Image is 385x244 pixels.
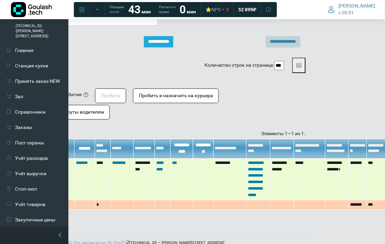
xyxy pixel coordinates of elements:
span: Расчетное время [159,5,175,14]
div: ⭐ [205,7,221,13]
span: мин [187,9,196,14]
span: NPS [211,7,221,12]
strong: 43 [128,3,141,16]
span: 52 899 [238,7,253,13]
button: [PERSON_NAME] c 09:51 [324,1,380,17]
span: Обещаем гостю [109,5,124,14]
button: Пробить [95,89,126,103]
span: мин [142,9,151,14]
a: 52 899 ₽ [234,3,261,16]
span: 5 [226,7,229,13]
a: ⭐NPS 5 [201,3,233,16]
a: Обещаем гостю 43 мин Расчетное время 0 мин [105,3,200,16]
label: Количество строк на странице [204,62,274,69]
strong: 0 [180,3,186,16]
div: Элементы 1—1 из 1. [10,130,306,138]
span: c 09:51 [339,9,354,16]
span: [PERSON_NAME] [339,3,375,9]
button: Пробить и назначить на курьера [133,89,219,103]
span: ₽ [253,7,256,13]
img: Логотип компании Goulash.tech [11,2,52,17]
p: Поместите палец на сканер [10,77,306,81]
